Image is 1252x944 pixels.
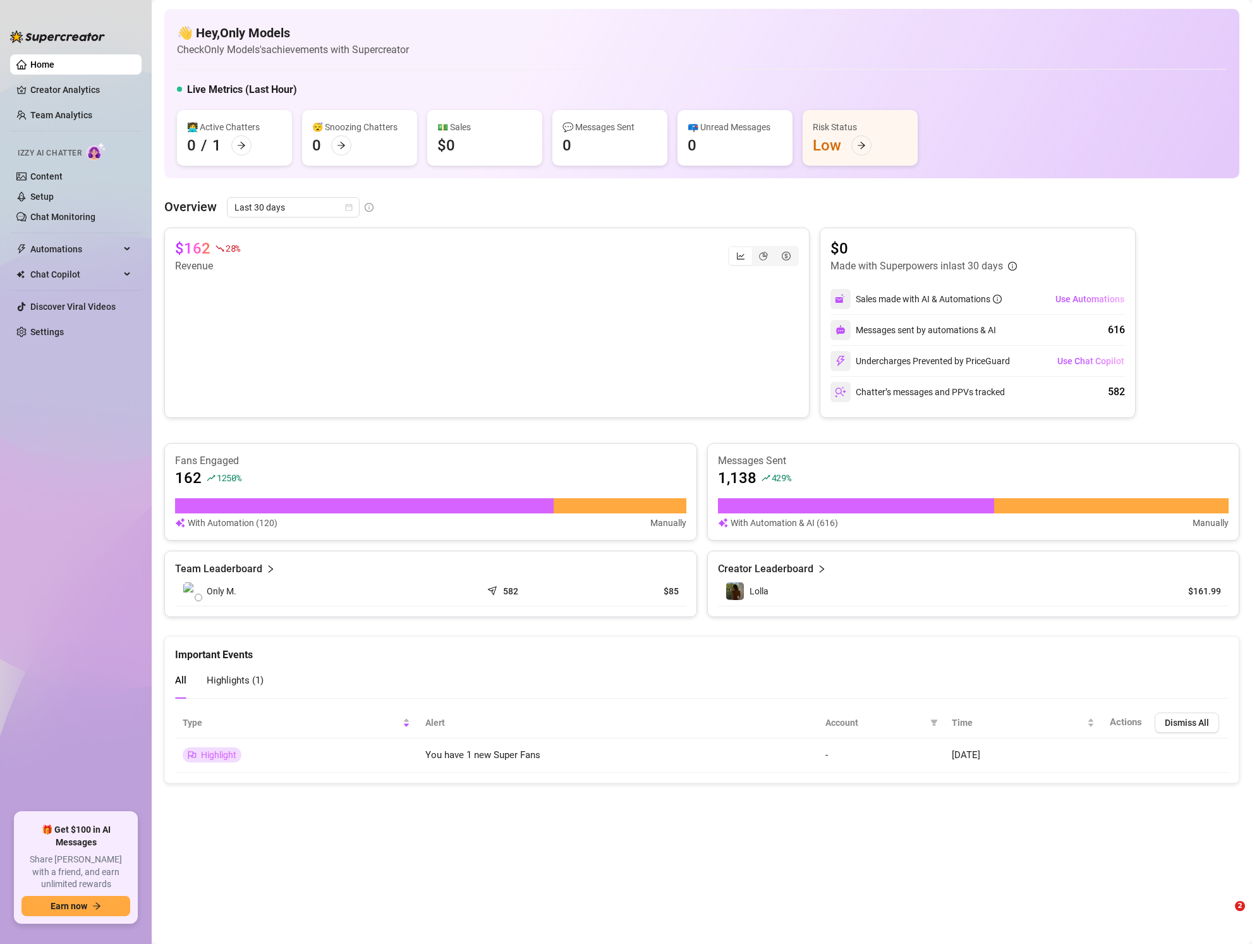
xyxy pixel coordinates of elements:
[201,750,236,760] span: Highlight
[187,135,196,156] div: 0
[930,719,938,726] span: filter
[1108,384,1125,400] div: 582
[736,252,745,261] span: line-chart
[830,259,1003,274] article: Made with Superpowers in last 30 days
[562,120,657,134] div: 💬 Messages Sent
[944,708,1102,739] th: Time
[836,325,846,335] img: svg%3e
[187,120,282,134] div: 👩‍💻 Active Chatters
[175,454,686,468] article: Fans Engaged
[728,246,799,266] div: segmented control
[87,142,106,161] img: AI Chatter
[718,468,757,488] article: 1,138
[177,42,409,58] article: Check Only Models's achievements with Supercreator
[92,902,101,910] span: arrow-right
[1008,262,1017,271] span: info-circle
[650,516,686,530] article: Manually
[18,147,82,159] span: Izzy AI Chatter
[718,516,728,530] img: svg%3e
[188,751,197,759] span: flag
[762,474,770,482] span: rise
[16,244,27,254] span: thunderbolt
[183,716,400,730] span: Type
[30,327,64,337] a: Settings
[217,472,241,484] span: 1250 %
[487,583,500,596] span: send
[1165,718,1209,728] span: Dismiss All
[212,135,221,156] div: 1
[16,270,25,279] img: Chat Copilot
[830,351,1010,371] div: Undercharges Prevented by PriceGuard
[21,854,130,891] span: Share [PERSON_NAME] with a friend, and earn unlimited rewards
[164,197,217,216] article: Overview
[782,252,791,261] span: dollar-circle
[237,141,246,150] span: arrow-right
[226,242,240,254] span: 28 %
[1108,322,1125,338] div: 616
[365,203,374,212] span: info-circle
[188,516,277,530] article: With Automation (120)
[718,561,813,577] article: Creator Leaderboard
[993,295,1002,303] span: info-circle
[1209,901,1239,931] iframe: Intercom live chat
[175,259,240,274] article: Revenue
[30,171,63,181] a: Content
[187,82,297,97] h5: Live Metrics (Last Hour)
[1057,351,1125,371] button: Use Chat Copilot
[503,585,518,598] article: 582
[857,141,866,150] span: arrow-right
[750,586,769,596] span: Lolla
[1057,356,1124,366] span: Use Chat Copilot
[835,355,846,367] img: svg%3e
[813,120,908,134] div: Risk Status
[30,239,120,259] span: Automations
[830,320,996,340] div: Messages sent by automations & AI
[952,749,980,761] span: [DATE]
[952,716,1085,730] span: Time
[175,468,202,488] article: 162
[437,120,532,134] div: 💵 Sales
[1110,716,1142,728] span: Actions
[30,192,54,202] a: Setup
[10,30,105,43] img: logo-BBDzfeDw.svg
[856,292,1002,306] div: Sales made with AI & Automations
[51,901,87,911] span: Earn now
[30,264,120,285] span: Chat Copilot
[835,293,846,305] img: svg%3e
[312,120,407,134] div: 😴 Snoozing Chatters
[175,561,262,577] article: Team Leaderboard
[1193,516,1229,530] article: Manually
[830,238,1017,259] article: $0
[266,561,275,577] span: right
[30,59,54,70] a: Home
[688,135,696,156] div: 0
[759,252,768,261] span: pie-chart
[207,584,236,598] span: Only M.
[928,713,940,732] span: filter
[30,302,116,312] a: Discover Viral Videos
[216,244,224,253] span: fall
[234,198,352,217] span: Last 30 days
[21,896,130,916] button: Earn nowarrow-right
[1155,713,1219,733] button: Dismiss All
[21,824,130,849] span: 🎁 Get $100 in AI Messages
[337,141,346,150] span: arrow-right
[772,472,791,484] span: 429 %
[175,637,1229,663] div: Important Events
[30,110,92,120] a: Team Analytics
[1055,294,1124,304] span: Use Automations
[731,516,838,530] article: With Automation & AI (616)
[835,386,846,398] img: svg%3e
[30,80,131,100] a: Creator Analytics
[437,135,455,156] div: $0
[830,382,1005,402] div: Chatter’s messages and PPVs tracked
[345,204,353,211] span: calendar
[175,238,210,259] article: $162
[175,708,418,739] th: Type
[207,474,216,482] span: rise
[312,135,321,156] div: 0
[1055,289,1125,309] button: Use Automations
[175,516,185,530] img: svg%3e
[817,561,826,577] span: right
[425,749,540,761] span: You have 1 new Super Fans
